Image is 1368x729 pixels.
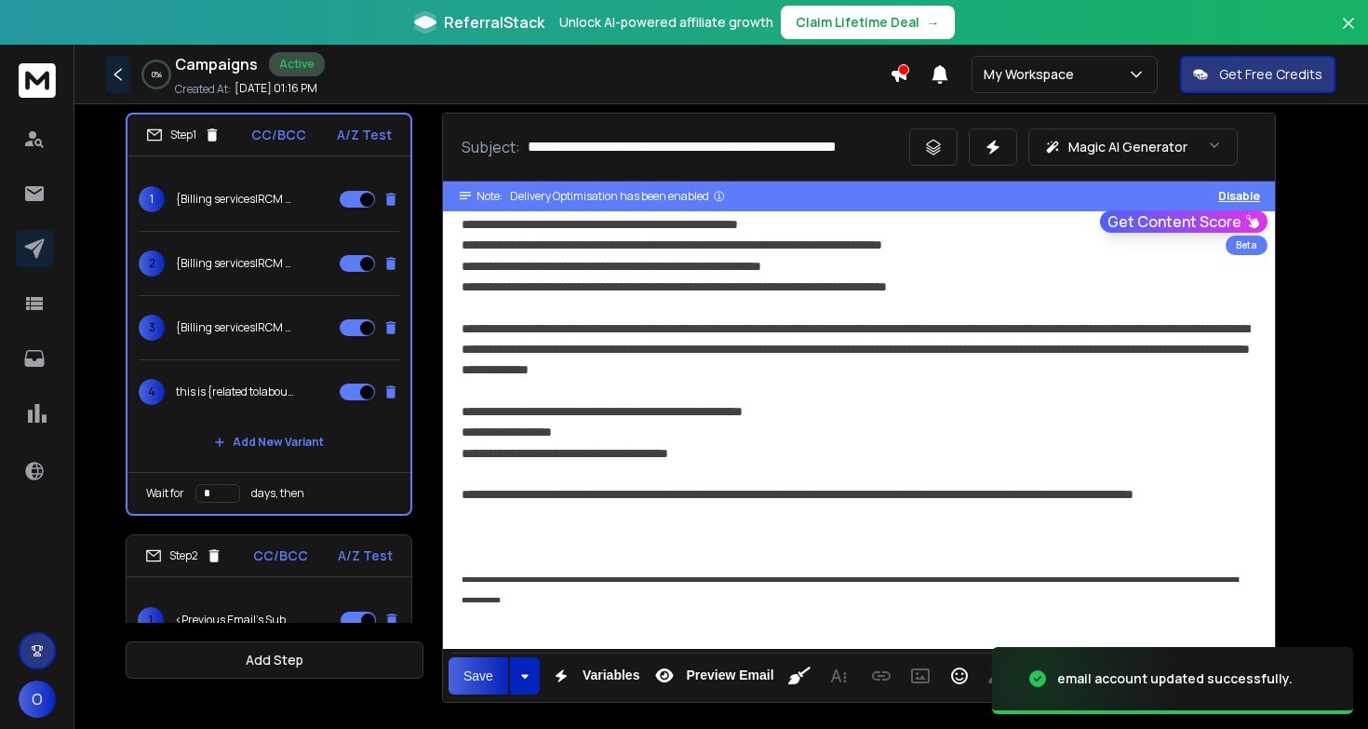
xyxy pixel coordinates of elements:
[139,315,165,341] span: 3
[176,192,295,207] p: {Billing services|RCM services|end-to-end rcm services}
[176,385,295,399] p: this is {related to|about} your {billing services|RCM services|revenue cycle|payment collections}
[1068,138,1187,156] p: Magic AI Generator
[139,250,165,277] span: 2
[821,657,856,695] button: More Text
[1336,11,1361,56] button: Close banner
[269,52,325,76] div: Active
[235,81,317,96] p: [DATE] 01:16 PM
[175,53,258,75] h1: Campaigns
[19,681,56,718] button: O
[476,189,503,204] span: Note:
[251,126,306,144] p: CC/BCC
[338,547,393,565] p: A/Z Test
[145,547,222,564] div: Step 2
[139,186,165,212] span: 1
[927,13,940,32] span: →
[682,668,777,683] span: Preview Email
[1100,210,1267,233] button: Get Content Score
[175,613,294,628] p: <Previous Email's Subject>
[782,657,817,695] button: Clean HTML
[1057,669,1293,688] div: email account updated successfully.
[942,657,977,695] button: Emoticons
[1219,65,1322,84] p: Get Free Credits
[781,6,955,39] button: Claim Lifetime Deal→
[139,379,165,405] span: 4
[176,320,295,335] p: {Billing services|RCM Services|End-to-End RCM solution} for {{companyName}}
[199,424,339,461] button: Add New Variant
[126,641,423,679] button: Add Step
[864,657,899,695] button: Insert Link (⌘K)
[1180,56,1335,93] button: Get Free Credits
[579,668,644,683] span: Variables
[251,486,304,501] p: days, then
[126,113,412,516] li: Step1CC/BCCA/Z Test1{Billing services|RCM services|end-to-end rcm services}2{Billing services|RCM...
[647,657,777,695] button: Preview Email
[559,13,773,32] p: Unlock AI-powered affiliate growth
[253,547,308,565] p: CC/BCC
[984,65,1081,84] p: My Workspace
[903,657,938,695] button: Insert Image (⌘P)
[1028,128,1238,166] button: Magic AI Generator
[176,256,295,271] p: {Billing services|RCM Services|End-to-End RCM solution} for {{companyName}}
[337,126,392,144] p: A/Z Test
[1226,236,1267,255] div: Beta
[444,11,544,34] span: ReferralStack
[175,82,231,97] p: Created At:
[462,136,520,158] p: Subject:
[449,657,508,695] button: Save
[543,657,644,695] button: Variables
[1218,189,1260,204] button: Disable
[510,189,726,204] div: Delivery Optimisation has been enabled
[146,486,184,501] p: Wait for
[152,69,162,80] p: 0 %
[138,607,164,633] span: 1
[146,127,221,143] div: Step 1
